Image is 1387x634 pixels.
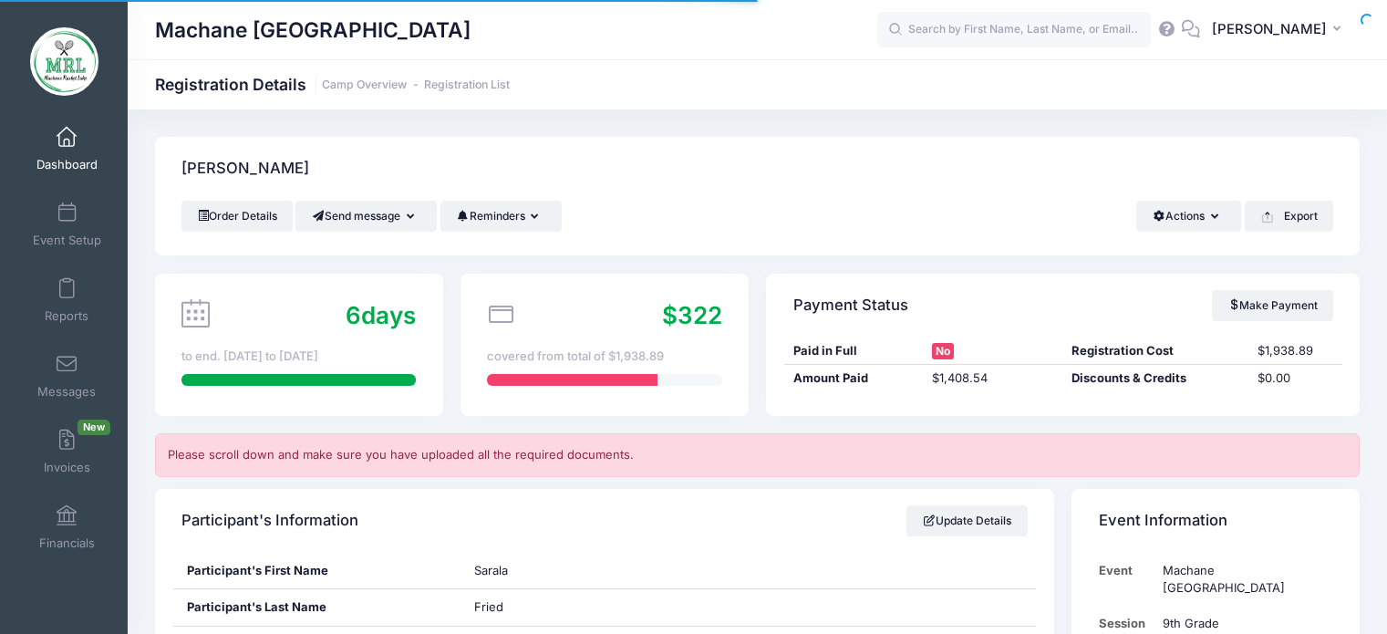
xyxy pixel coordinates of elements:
a: Dashboard [24,117,110,181]
div: Registration Cost [1063,342,1249,360]
a: Financials [24,495,110,559]
span: Dashboard [36,157,98,172]
div: covered from total of $1,938.89 [487,348,721,366]
td: Machane [GEOGRAPHIC_DATA] [1154,553,1332,607]
button: Reminders [440,201,562,232]
td: Event [1099,553,1154,607]
span: Financials [39,535,95,551]
span: [PERSON_NAME] [1212,19,1327,39]
div: $1,408.54 [924,369,1063,388]
a: InvoicesNew [24,420,110,483]
div: days [346,297,416,333]
span: $322 [662,301,722,329]
span: Messages [37,384,96,400]
span: Fried [474,599,503,614]
span: Reports [45,308,88,324]
h4: Participant's Information [181,494,358,546]
h1: Machane [GEOGRAPHIC_DATA] [155,9,471,51]
span: Sarala [474,563,508,577]
div: to end. [DATE] to [DATE] [181,348,416,366]
div: Please scroll down and make sure you have uploaded all the required documents. [155,433,1360,477]
span: New [78,420,110,435]
span: 6 [346,301,361,329]
div: $1,938.89 [1249,342,1342,360]
span: Event Setup [33,233,101,248]
a: Update Details [906,505,1028,536]
img: Machane Racket Lake [30,27,98,96]
a: Event Setup [24,192,110,256]
div: Participant's Last Name [173,589,461,626]
div: Amount Paid [784,369,924,388]
a: Messages [24,344,110,408]
h4: [PERSON_NAME] [181,143,309,195]
span: Invoices [44,460,90,475]
div: $0.00 [1249,369,1342,388]
button: Send message [295,201,437,232]
h4: Payment Status [793,279,908,331]
a: Registration List [424,78,510,92]
a: Camp Overview [322,78,407,92]
button: [PERSON_NAME] [1200,9,1360,51]
div: Paid in Full [784,342,924,360]
a: Order Details [181,201,293,232]
div: Discounts & Credits [1063,369,1249,388]
input: Search by First Name, Last Name, or Email... [877,12,1151,48]
span: No [932,343,954,359]
h4: Event Information [1099,494,1227,546]
div: Participant's First Name [173,553,461,589]
a: Reports [24,268,110,332]
h1: Registration Details [155,75,510,94]
button: Actions [1136,201,1241,232]
button: Export [1245,201,1333,232]
a: Make Payment [1212,290,1333,321]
